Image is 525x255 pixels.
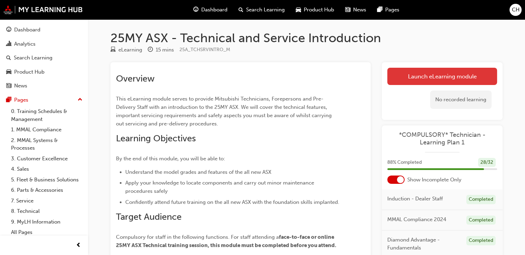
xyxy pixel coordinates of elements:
[340,3,372,17] a: news-iconNews
[6,69,11,75] span: car-icon
[387,68,497,85] a: Launch eLearning module
[110,30,503,46] h1: 25MY ASX - Technical and Service Introduction
[239,6,243,14] span: search-icon
[385,6,399,14] span: Pages
[8,135,85,153] a: 2. MMAL Systems & Processes
[3,38,85,50] a: Analytics
[6,27,11,33] span: guage-icon
[14,68,45,76] div: Product Hub
[116,133,196,144] span: Learning Objectives
[6,41,11,47] span: chart-icon
[233,3,290,17] a: search-iconSearch Learning
[290,3,340,17] a: car-iconProduct Hub
[3,22,85,94] button: DashboardAnalyticsSearch LearningProduct HubNews
[8,217,85,227] a: 9. MyLH Information
[125,199,339,205] span: Confidently attend future training on the all new ASX with the foundation skills implanted.
[76,241,81,250] span: prev-icon
[8,227,85,238] a: All Pages
[387,195,443,203] span: Induction - Dealer Staff
[6,97,11,103] span: pages-icon
[296,6,301,14] span: car-icon
[116,234,279,240] span: Compulsory for staff in the following functions. For staff attending a
[407,176,461,184] span: Show Incomplete Only
[478,158,496,167] div: 28 / 32
[8,196,85,206] a: 7. Service
[14,26,40,34] div: Dashboard
[116,155,225,162] span: By the end of this module, you will be able to:
[8,106,85,124] a: 0. Training Schedules & Management
[116,96,333,127] span: This eLearning module serves to provide Mitsubishi Technicians, Forepersons and Pre-Delivery Staf...
[3,66,85,78] a: Product Hub
[8,206,85,217] a: 8. Technical
[8,174,85,185] a: 5. Fleet & Business Solutions
[8,164,85,174] a: 4. Sales
[14,40,36,48] div: Analytics
[304,6,334,14] span: Product Hub
[78,95,82,104] span: up-icon
[156,46,174,54] div: 15 mins
[345,6,350,14] span: news-icon
[125,180,315,194] span: Apply your knowledge to locate components and carry out minor maintenance procedures safely
[6,83,11,89] span: news-icon
[3,94,85,106] button: Pages
[246,6,285,14] span: Search Learning
[8,185,85,196] a: 6. Parts & Accessories
[509,4,522,16] button: CH
[110,47,116,53] span: learningResourceType_ELEARNING-icon
[148,46,174,54] div: Duration
[466,216,496,225] div: Completed
[466,195,496,204] div: Completed
[116,211,182,222] span: Target Audience
[3,79,85,92] a: News
[148,47,153,53] span: clock-icon
[8,124,85,135] a: 1. MMAL Compliance
[3,5,83,14] img: mmal
[512,6,519,14] span: CH
[193,6,198,14] span: guage-icon
[14,96,28,104] div: Pages
[3,23,85,36] a: Dashboard
[353,6,366,14] span: News
[14,54,52,62] div: Search Learning
[387,131,497,147] a: *COMPULSORY* Technician - Learning Plan 1
[6,55,11,61] span: search-icon
[430,91,492,109] div: No recorded learning
[377,6,382,14] span: pages-icon
[116,73,155,84] span: Overview
[188,3,233,17] a: guage-iconDashboard
[201,6,227,14] span: Dashboard
[125,169,271,175] span: Understand the model grades and features of the all new ASX
[466,236,496,245] div: Completed
[116,234,336,248] span: face-to-face or online 25MY ASX Technical training session, this module must be completed before ...
[3,51,85,64] a: Search Learning
[8,153,85,164] a: 3. Customer Excellence
[179,47,230,53] span: Learning resource code
[118,46,142,54] div: eLearning
[110,46,142,54] div: Type
[387,216,446,224] span: MMAL Compliance 2024
[14,82,27,90] div: News
[372,3,405,17] a: pages-iconPages
[387,159,422,167] span: 88 % Completed
[387,236,461,252] span: Diamond Advantage - Fundamentals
